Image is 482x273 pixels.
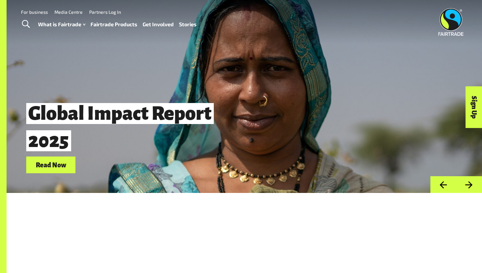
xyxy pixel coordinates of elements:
a: What is Fairtrade [38,20,85,29]
button: Previous [430,176,456,193]
a: Toggle Search [18,16,34,32]
a: Stories [179,20,197,29]
a: Partners Log In [89,9,121,15]
a: Media Centre [54,9,83,15]
button: Next [456,176,482,193]
a: Fairtrade Products [90,20,137,29]
span: Global Impact Report 2025 [26,103,214,151]
a: For business [21,9,48,15]
a: Get Involved [143,20,174,29]
img: Fairtrade Australia New Zealand logo [438,8,464,36]
a: Read Now [26,157,75,173]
